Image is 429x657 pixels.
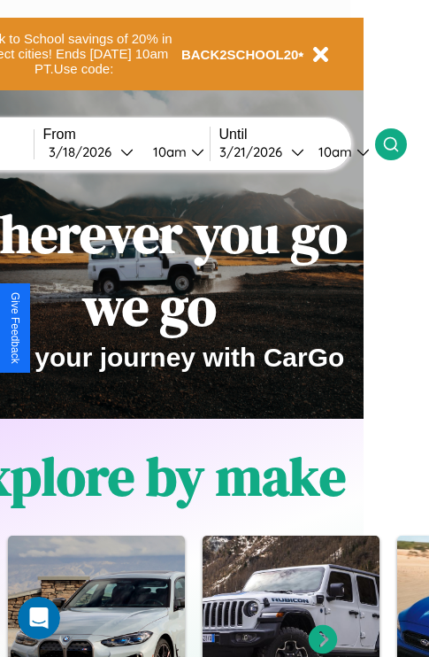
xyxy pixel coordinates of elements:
label: Until [219,127,375,143]
div: 10am [144,143,191,160]
div: 3 / 21 / 2026 [219,143,291,160]
b: BACK2SCHOOL20 [181,47,299,62]
button: 10am [139,143,210,161]
div: Give Feedback [9,292,21,364]
iframe: Intercom live chat [18,597,60,639]
div: 10am [310,143,356,160]
button: 10am [304,143,375,161]
button: 3/18/2026 [43,143,139,161]
label: From [43,127,210,143]
div: 3 / 18 / 2026 [49,143,120,160]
